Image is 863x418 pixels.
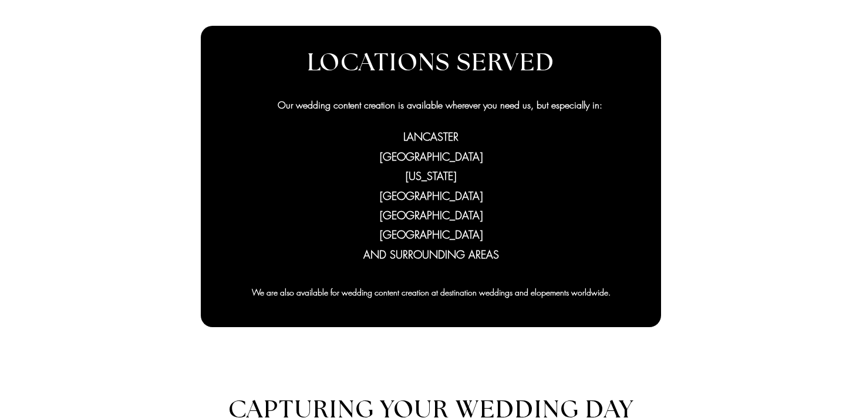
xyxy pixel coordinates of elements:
[380,189,483,222] span: [GEOGRAPHIC_DATA] [GEOGRAPHIC_DATA]
[307,50,555,75] span: LOCATIONS SERVED
[252,287,611,298] span: We are also available for wedding content creation at destination weddings and elopements worldwide.
[278,98,602,111] span: Our wedding content creation is available wherever you need us, but especially in:
[403,130,459,144] span: LANCASTER
[363,227,499,261] span: [GEOGRAPHIC_DATA] AND SURROUNDING AREAS
[380,149,483,183] span: [GEOGRAPHIC_DATA] [US_STATE]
